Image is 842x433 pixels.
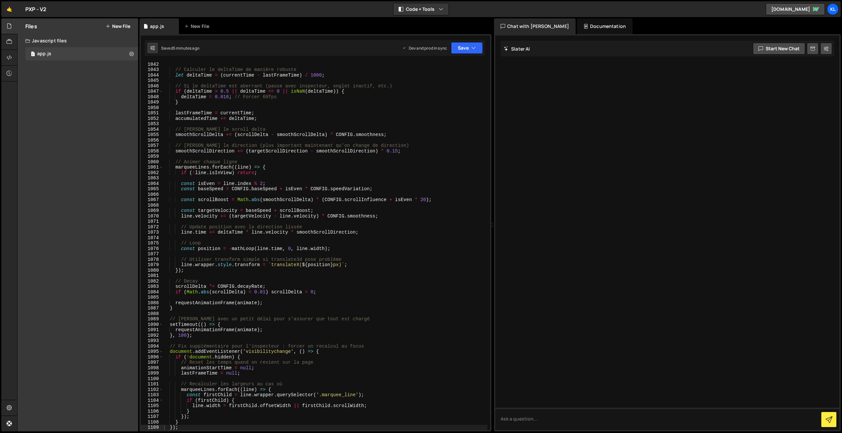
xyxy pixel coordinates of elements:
[141,344,163,349] div: 1094
[141,246,163,252] div: 1076
[25,5,46,13] div: PXP - V2
[141,110,163,116] div: 1051
[141,387,163,393] div: 1102
[141,338,163,344] div: 1093
[141,257,163,262] div: 1078
[141,365,163,371] div: 1098
[161,45,199,51] div: Saved
[766,3,825,15] a: [DOMAIN_NAME]
[141,89,163,94] div: 1047
[1,1,17,17] a: 🤙
[141,381,163,387] div: 1101
[141,83,163,89] div: 1046
[827,3,839,15] a: Kl
[141,105,163,111] div: 1050
[31,52,35,57] span: 1
[141,154,163,159] div: 1059
[141,300,163,306] div: 1086
[504,46,530,52] h2: Slater AI
[141,311,163,317] div: 1088
[141,414,163,420] div: 1107
[184,23,212,30] div: New File
[141,175,163,181] div: 1063
[141,138,163,143] div: 1056
[141,306,163,311] div: 1087
[141,333,163,338] div: 1092
[141,262,163,268] div: 1079
[402,45,447,51] div: Dev and prod in sync
[141,116,163,122] div: 1052
[141,354,163,360] div: 1096
[141,371,163,376] div: 1099
[141,121,163,127] div: 1053
[577,18,632,34] div: Documentation
[753,43,805,55] button: Start new chat
[141,197,163,203] div: 1067
[141,398,163,403] div: 1104
[141,268,163,273] div: 1080
[141,181,163,187] div: 1064
[141,403,163,409] div: 1105
[106,24,130,29] button: New File
[141,289,163,295] div: 1084
[141,376,163,382] div: 1100
[141,214,163,219] div: 1070
[494,18,576,34] div: Chat with [PERSON_NAME]
[141,392,163,398] div: 1103
[25,47,138,60] div: 16752/45754.js
[141,62,163,67] div: 1042
[141,219,163,224] div: 1071
[141,203,163,208] div: 1068
[141,420,163,425] div: 1108
[141,409,163,414] div: 1106
[141,284,163,289] div: 1083
[141,94,163,100] div: 1048
[17,34,138,47] div: Javascript files
[141,208,163,214] div: 1069
[141,165,163,170] div: 1061
[141,192,163,197] div: 1066
[141,425,163,430] div: 1109
[25,23,37,30] h2: Files
[141,143,163,148] div: 1057
[141,78,163,83] div: 1045
[141,186,163,192] div: 1065
[393,3,449,15] button: Code + Tools
[141,73,163,78] div: 1044
[37,51,51,57] div: app.js
[141,148,163,154] div: 1058
[141,67,163,73] div: 1043
[141,327,163,333] div: 1091
[141,349,163,354] div: 1095
[141,279,163,284] div: 1082
[141,230,163,235] div: 1073
[451,42,483,54] button: Save
[141,170,163,176] div: 1062
[141,295,163,300] div: 1085
[141,251,163,257] div: 1077
[150,23,164,30] div: app.js
[173,45,199,51] div: 5 minutes ago
[141,127,163,132] div: 1054
[141,322,163,328] div: 1090
[141,132,163,138] div: 1055
[141,224,163,230] div: 1072
[141,273,163,279] div: 1081
[141,100,163,105] div: 1049
[141,235,163,241] div: 1074
[141,360,163,365] div: 1097
[141,159,163,165] div: 1060
[141,316,163,322] div: 1089
[141,240,163,246] div: 1075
